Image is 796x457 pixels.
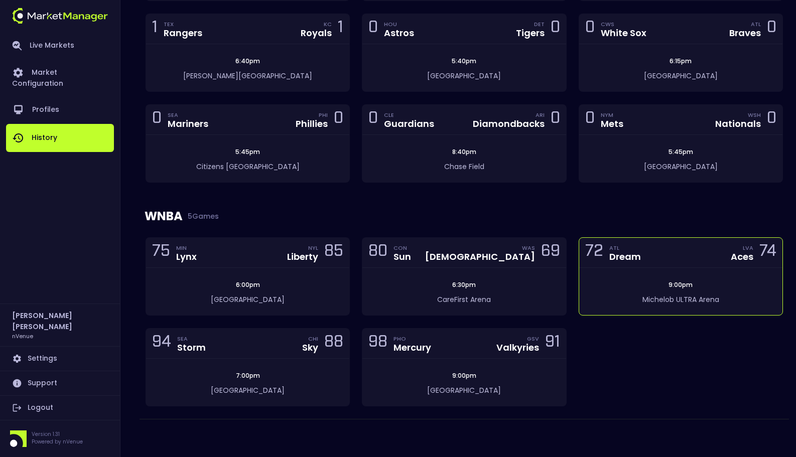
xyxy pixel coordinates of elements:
[302,343,318,352] div: Sky
[437,294,491,304] span: CareFirst Arena
[145,195,784,237] div: WNBA
[601,111,623,119] div: NYM
[324,20,332,28] div: KC
[324,243,343,262] div: 85
[473,119,545,128] div: Diamondbacks
[232,57,263,65] span: 6:40pm
[551,110,560,129] div: 0
[12,332,33,340] h3: nVenue
[6,124,114,152] a: History
[232,147,263,156] span: 5:45pm
[152,334,171,353] div: 94
[585,20,595,38] div: 0
[666,147,696,156] span: 5:45pm
[516,29,545,38] div: Tigers
[324,334,343,353] div: 88
[601,20,646,28] div: CWS
[449,57,479,65] span: 5:40pm
[393,252,411,261] div: Sun
[743,244,753,252] div: LVA
[6,347,114,371] a: Settings
[368,243,387,262] div: 80
[393,343,431,352] div: Mercury
[12,8,108,24] img: logo
[6,59,114,96] a: Market Configuration
[427,71,501,81] span: [GEOGRAPHIC_DATA]
[767,20,776,38] div: 0
[534,20,545,28] div: DET
[751,20,761,28] div: ATL
[759,243,776,262] div: 74
[211,294,285,304] span: [GEOGRAPHIC_DATA]
[211,385,285,395] span: [GEOGRAPHIC_DATA]
[183,212,219,220] span: 5 Games
[233,371,263,380] span: 7:00pm
[427,385,501,395] span: [GEOGRAPHIC_DATA]
[393,335,431,343] div: PHO
[6,371,114,395] a: Support
[449,371,479,380] span: 9:00pm
[545,334,560,353] div: 91
[164,20,202,28] div: TEX
[12,310,108,332] h2: [PERSON_NAME] [PERSON_NAME]
[384,111,434,119] div: CLE
[444,162,484,172] span: Chase Field
[449,280,479,289] span: 6:30pm
[748,111,761,119] div: WSH
[368,20,378,38] div: 0
[551,20,560,38] div: 0
[334,110,343,129] div: 0
[527,335,539,343] div: GSV
[644,162,718,172] span: [GEOGRAPHIC_DATA]
[152,243,170,262] div: 75
[384,29,414,38] div: Astros
[164,29,202,38] div: Rangers
[177,335,206,343] div: SEA
[152,110,162,129] div: 0
[642,294,719,304] span: Michelob ULTRA Arena
[601,119,623,128] div: Mets
[168,119,208,128] div: Mariners
[183,71,312,81] span: [PERSON_NAME][GEOGRAPHIC_DATA]
[6,96,114,124] a: Profiles
[296,119,328,128] div: Phillies
[177,343,206,352] div: Storm
[196,162,300,172] span: Citizens [GEOGRAPHIC_DATA]
[301,29,332,38] div: Royals
[176,252,197,261] div: Lynx
[176,244,197,252] div: MIN
[715,119,761,128] div: Nationals
[32,438,83,445] p: Powered by nVenue
[6,396,114,420] a: Logout
[585,243,603,262] div: 72
[667,57,695,65] span: 6:15pm
[168,111,208,119] div: SEA
[308,244,318,252] div: NYL
[368,334,387,353] div: 98
[233,280,263,289] span: 6:00pm
[767,110,776,129] div: 0
[308,335,318,343] div: CHI
[384,119,434,128] div: Guardians
[393,244,411,252] div: CON
[384,20,414,28] div: HOU
[609,252,641,261] div: Dream
[666,280,696,289] span: 9:00pm
[731,252,753,261] div: Aces
[287,252,318,261] div: Liberty
[609,244,641,252] div: ATL
[319,111,328,119] div: PHI
[6,430,114,447] div: Version 1.31Powered by nVenue
[32,430,83,438] p: Version 1.31
[585,110,595,129] div: 0
[644,71,718,81] span: [GEOGRAPHIC_DATA]
[536,111,545,119] div: ARI
[496,343,539,352] div: Valkyries
[522,244,535,252] div: WAS
[368,110,378,129] div: 0
[541,243,560,262] div: 69
[425,252,535,261] div: [DEMOGRAPHIC_DATA]
[601,29,646,38] div: White Sox
[449,147,479,156] span: 8:40pm
[6,33,114,59] a: Live Markets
